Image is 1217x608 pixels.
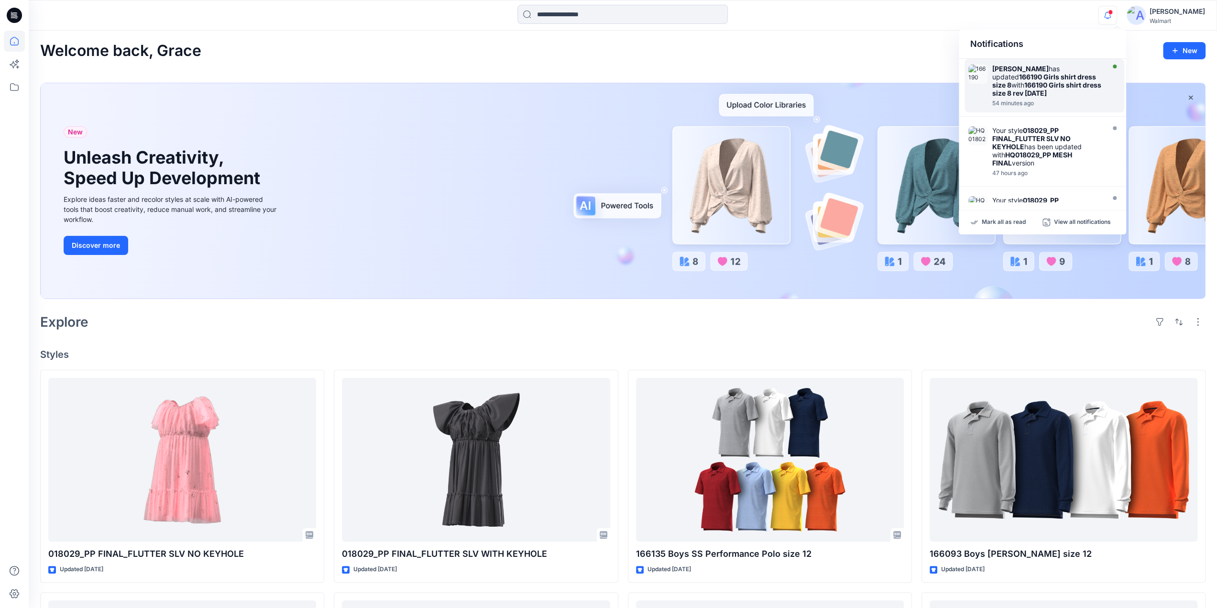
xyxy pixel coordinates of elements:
img: avatar [1127,6,1146,25]
strong: HQ018029_PP MESH FINAL [992,151,1072,167]
div: Walmart [1150,17,1205,24]
div: Your style has been updated with version [992,126,1102,167]
p: Mark all as read [982,218,1026,227]
a: 018029_PP FINAL_FLUTTER SLV WITH KEYHOLE [342,378,610,542]
h4: Styles [40,349,1206,360]
strong: 166190 Girls shirt dress size 8 [992,73,1096,89]
strong: 018029_PP FINAL_FLUTTER SLV NO KEYHOLE [992,126,1071,151]
a: 166135 Boys SS Performance Polo size 12 [636,378,904,542]
div: Tuesday, August 19, 2025 16:05 [992,170,1102,177]
img: 166190 Girls shirt dress size 8 rev 8-21-25 [968,65,987,84]
p: Updated [DATE] [647,564,691,575]
h2: Explore [40,314,88,330]
a: Discover more [64,236,279,255]
a: 166093 Boys LS Polo size 12 [930,378,1197,542]
p: 018029_PP FINAL_FLUTTER SLV NO KEYHOLE [48,547,316,561]
img: HQ018029_PP MESH FINAL [968,126,987,145]
div: Notifications [959,30,1126,59]
p: 018029_PP FINAL_FLUTTER SLV WITH KEYHOLE [342,547,610,561]
span: New [68,126,83,138]
h2: Welcome back, Grace [40,42,201,60]
strong: [PERSON_NAME] [992,65,1049,73]
div: Thursday, August 21, 2025 13:49 [992,100,1102,107]
a: 018029_PP FINAL_FLUTTER SLV NO KEYHOLE [48,378,316,542]
p: 166135 Boys SS Performance Polo size 12 [636,547,904,561]
div: has updated with [992,65,1102,97]
div: [PERSON_NAME] [1150,6,1205,17]
strong: 018029_PP FINAL_FLUTTER SLV WITH KEYHOLE [992,196,1078,221]
p: 166093 Boys [PERSON_NAME] size 12 [930,547,1197,561]
p: Updated [DATE] [941,564,985,575]
img: HQ018029_PP METALLIC FINAL [968,196,987,215]
button: Discover more [64,236,128,255]
p: Updated [DATE] [353,564,397,575]
strong: 166190 Girls shirt dress size 8 rev [DATE] [992,81,1101,97]
p: Updated [DATE] [60,564,103,575]
button: New [1163,42,1206,59]
p: View all notifications [1054,218,1111,227]
div: Explore ideas faster and recolor styles at scale with AI-powered tools that boost creativity, red... [64,194,279,224]
h1: Unleash Creativity, Speed Up Development [64,147,264,188]
div: Your style has been updated with version [992,196,1102,237]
